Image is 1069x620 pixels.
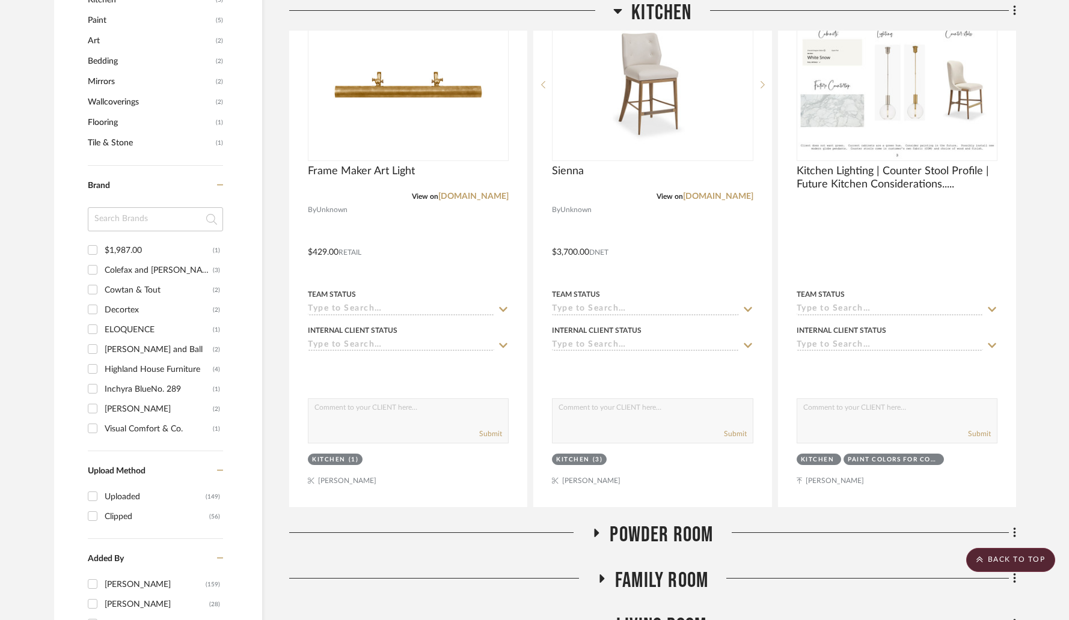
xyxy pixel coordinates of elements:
div: (28) [209,595,220,614]
div: Internal Client Status [308,325,397,336]
a: [DOMAIN_NAME] [438,192,509,201]
div: (2) [213,340,220,359]
a: [DOMAIN_NAME] [683,192,753,201]
div: $1,987.00 [105,241,213,260]
div: [PERSON_NAME] [105,595,209,614]
div: (3) [593,455,603,464]
div: [PERSON_NAME] [105,400,213,419]
span: Frame Maker Art Light [308,165,415,178]
span: Art [88,31,213,51]
div: (1) [213,241,220,260]
span: Sienna [552,165,584,178]
span: (2) [216,52,223,71]
div: Kitchen [556,455,590,464]
div: (1) [213,419,220,439]
span: Upload Method [88,467,145,475]
div: Uploaded [105,487,206,506]
input: Type to Search… [552,340,738,351]
div: (1) [349,455,359,464]
span: Brand [88,181,110,190]
div: Kitchen [801,455,835,464]
span: Kitchen Lighting | Counter Stool Profile | Future Kitchen Considerations..... [797,165,997,191]
div: (1) [213,380,220,399]
span: (2) [216,72,223,91]
span: Family Room [615,568,708,594]
span: View on [657,193,683,200]
span: Powder Room [610,522,713,548]
span: Wallcoverings [88,92,213,112]
div: Decortex [105,300,213,320]
div: (159) [206,575,220,594]
span: (2) [216,93,223,112]
div: (4) [213,360,220,379]
div: (3) [213,261,220,280]
div: [PERSON_NAME] [105,575,206,594]
div: Team Status [797,289,845,300]
div: (2) [213,300,220,320]
span: By [552,204,560,216]
input: Type to Search… [308,340,494,351]
div: Visual Comfort & Co. [105,419,213,439]
span: Unknown [560,204,592,216]
div: (2) [213,400,220,419]
img: Frame Maker Art Light [333,10,483,160]
scroll-to-top-button: BACK TO TOP [966,548,1055,572]
div: ELOQUENCE [105,320,213,339]
input: Type to Search… [797,340,983,351]
div: Paint Colors for consideration [848,455,937,464]
button: Submit [968,428,991,439]
input: Type to Search… [797,304,983,315]
span: (1) [216,113,223,132]
div: Clipped [105,507,209,526]
button: Submit [724,428,747,439]
div: Internal Client Status [797,325,886,336]
span: Paint [88,10,213,31]
input: Search Brands [88,207,223,231]
div: Internal Client Status [552,325,642,336]
div: (149) [206,487,220,506]
img: Sienna [553,17,752,153]
div: Highland House Furniture [105,360,213,379]
span: View on [412,193,438,200]
div: (56) [209,507,220,526]
span: Flooring [88,112,213,133]
div: Kitchen [312,455,346,464]
div: Cowtan & Tout [105,281,213,300]
input: Type to Search… [552,304,738,315]
span: Mirrors [88,71,213,92]
div: 0 [553,9,752,160]
div: Inchyra BlueNo. 289 [105,380,213,399]
span: (5) [216,11,223,30]
div: (2) [213,281,220,300]
div: (1) [213,320,220,339]
span: By [308,204,316,216]
div: Team Status [308,289,356,300]
div: Team Status [552,289,600,300]
div: [PERSON_NAME] and Ball [105,340,213,359]
div: Colefax and [PERSON_NAME] [105,261,213,280]
span: (2) [216,31,223,50]
span: (1) [216,133,223,153]
img: Kitchen Lighting | Counter Stool Profile | Future Kitchen Considerations..... [798,10,996,159]
span: Unknown [316,204,348,216]
span: Tile & Stone [88,133,213,153]
input: Type to Search… [308,304,494,315]
button: Submit [479,428,502,439]
span: Bedding [88,51,213,71]
span: Added By [88,555,124,563]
